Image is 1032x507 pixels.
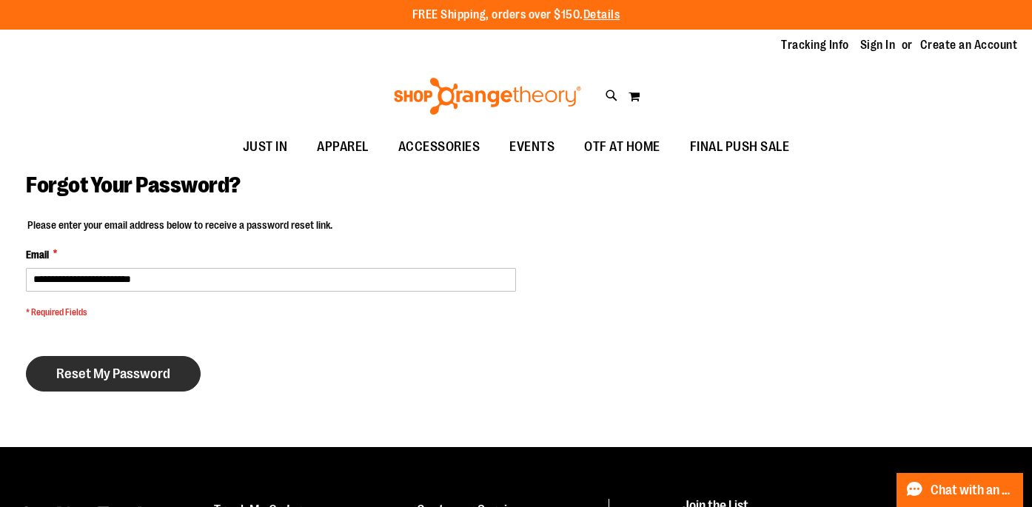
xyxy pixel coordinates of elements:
[509,130,554,164] span: EVENTS
[317,130,369,164] span: APPAREL
[412,7,620,24] p: FREE Shipping, orders over $150.
[690,130,790,164] span: FINAL PUSH SALE
[860,37,896,53] a: Sign In
[243,130,288,164] span: JUST IN
[26,306,516,319] span: * Required Fields
[920,37,1018,53] a: Create an Account
[26,218,334,232] legend: Please enter your email address below to receive a password reset link.
[897,473,1024,507] button: Chat with an Expert
[26,172,241,198] span: Forgot Your Password?
[781,37,849,53] a: Tracking Info
[398,130,480,164] span: ACCESSORIES
[26,247,49,262] span: Email
[931,483,1014,497] span: Chat with an Expert
[392,78,583,115] img: Shop Orangetheory
[584,130,660,164] span: OTF AT HOME
[583,8,620,21] a: Details
[56,366,170,382] span: Reset My Password
[26,356,201,392] button: Reset My Password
